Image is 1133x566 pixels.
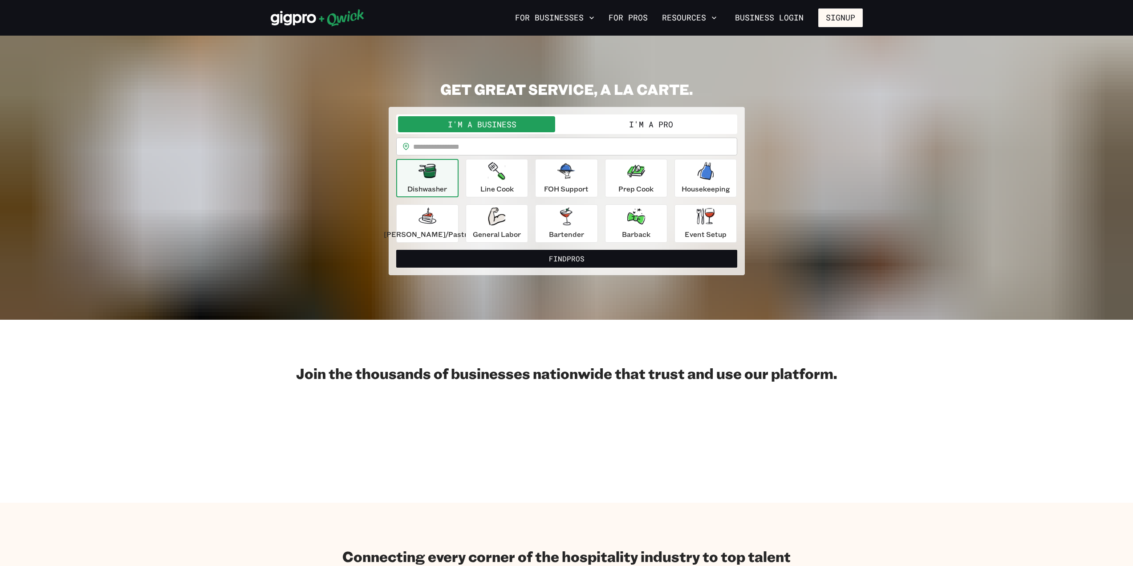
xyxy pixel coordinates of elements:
button: FindPros [396,250,737,268]
p: FOH Support [544,183,589,194]
button: Signup [818,8,863,27]
p: Bartender [549,229,584,240]
button: Bartender [535,204,597,243]
p: Barback [622,229,650,240]
button: Event Setup [674,204,737,243]
h2: Join the thousands of businesses nationwide that trust and use our platform. [271,364,863,382]
a: For Pros [605,10,651,25]
a: Business Login [727,8,811,27]
p: General Labor [473,229,521,240]
button: I'm a Business [398,116,567,132]
h2: Connecting every corner of the hospitality industry to top talent [342,547,791,565]
button: General Labor [466,204,528,243]
h2: GET GREAT SERVICE, A LA CARTE. [389,80,745,98]
p: [PERSON_NAME]/Pastry [384,229,471,240]
p: Line Cook [480,183,514,194]
button: Dishwasher [396,159,459,197]
button: Housekeeping [674,159,737,197]
button: I'm a Pro [567,116,735,132]
button: Prep Cook [605,159,667,197]
p: Dishwasher [407,183,447,194]
button: Barback [605,204,667,243]
p: Prep Cook [618,183,654,194]
button: [PERSON_NAME]/Pastry [396,204,459,243]
p: Housekeeping [682,183,730,194]
button: Line Cook [466,159,528,197]
p: Event Setup [685,229,727,240]
button: FOH Support [535,159,597,197]
button: For Businesses [512,10,598,25]
button: Resources [658,10,720,25]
